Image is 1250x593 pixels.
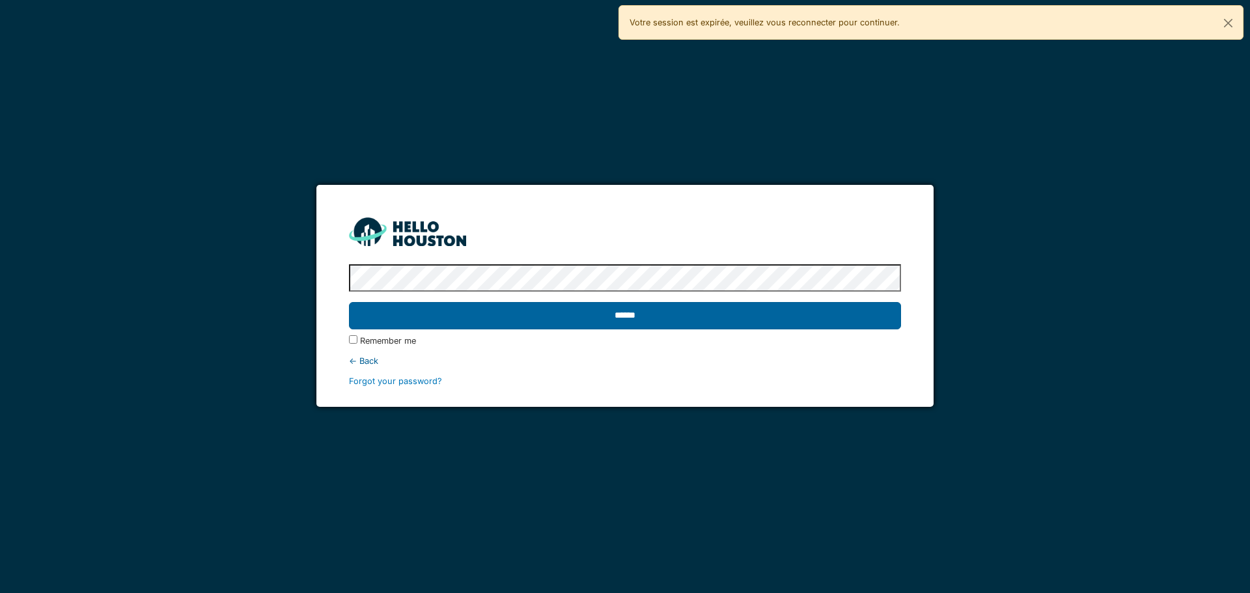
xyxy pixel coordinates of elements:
label: Remember me [360,335,416,347]
a: Forgot your password? [349,376,442,386]
div: ← Back [349,355,900,367]
img: HH_line-BYnF2_Hg.png [349,217,466,245]
button: Close [1214,6,1243,40]
div: Votre session est expirée, veuillez vous reconnecter pour continuer. [618,5,1243,40]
